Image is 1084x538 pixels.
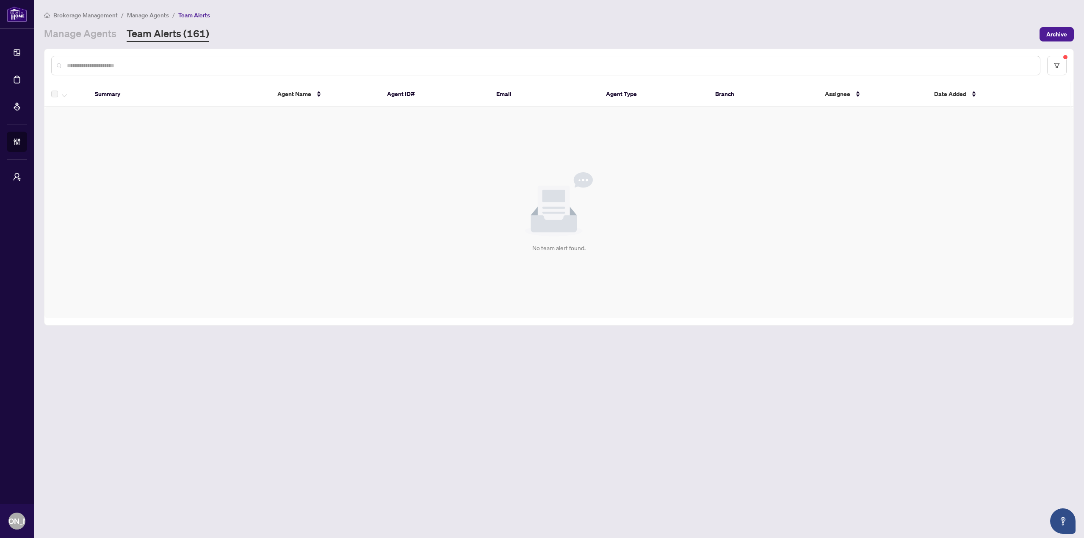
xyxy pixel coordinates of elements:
span: Agent Name [277,89,311,99]
button: Archive [1040,27,1074,41]
a: Team Alerts (161) [127,27,209,42]
th: Agent ID# [380,82,490,107]
span: Team Alerts [178,11,210,19]
th: Branch [708,82,818,107]
img: logo [7,6,27,22]
th: Assignee [818,82,928,107]
th: Summary [88,82,271,107]
li: / [172,10,175,20]
span: Brokerage Management [53,11,118,19]
a: Manage Agents [44,27,116,42]
span: Assignee [825,89,850,99]
button: Open asap [1050,508,1076,534]
span: Date Added [934,89,966,99]
span: Archive [1046,28,1067,41]
th: Date Added [927,82,1059,107]
span: filter [1054,63,1060,69]
button: filter [1047,56,1067,75]
span: home [44,12,50,18]
div: No team alert found. [532,243,586,253]
th: Agent Name [271,82,380,107]
th: Email [489,82,599,107]
img: Null State Icon [525,172,593,237]
span: user-switch [13,173,21,181]
li: / [121,10,124,20]
th: Agent Type [599,82,709,107]
span: Manage Agents [127,11,169,19]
